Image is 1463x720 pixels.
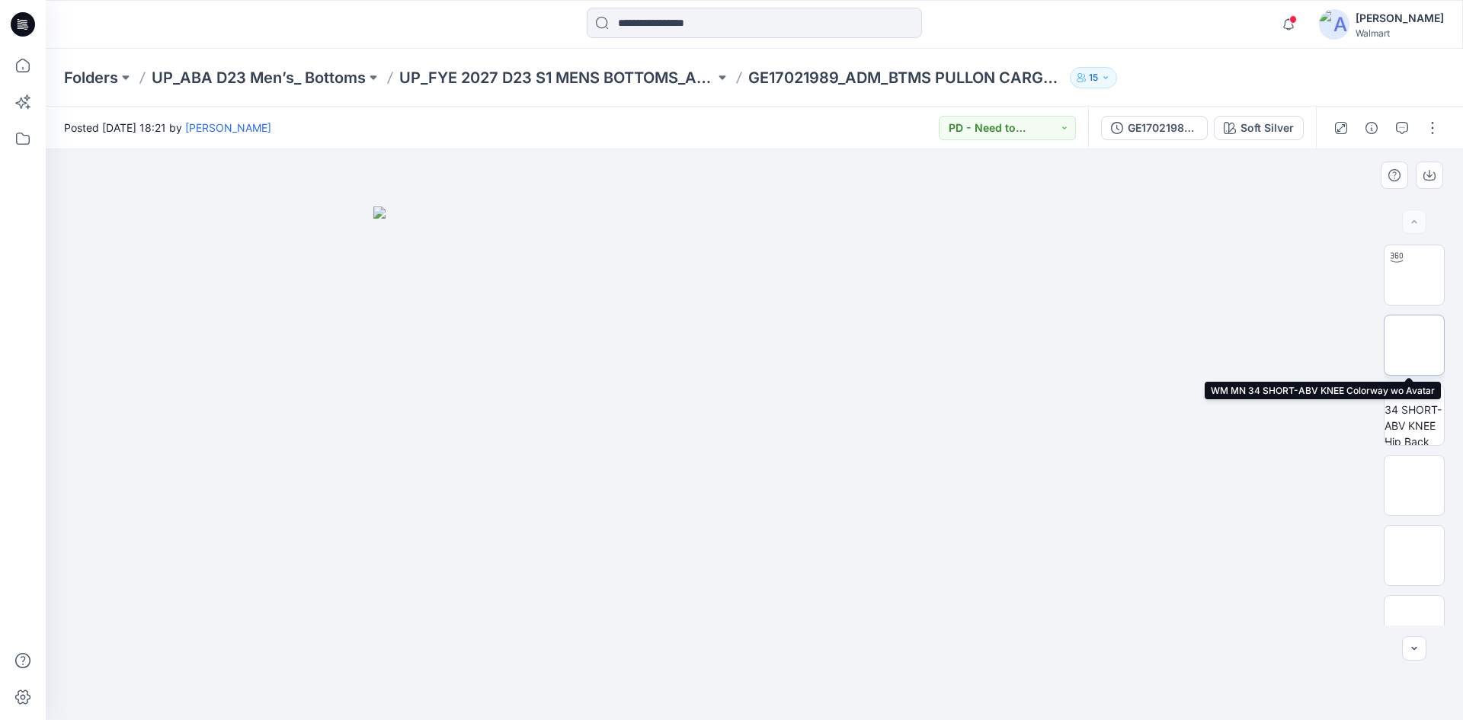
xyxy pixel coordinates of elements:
img: WM MN 34 SHORT-ABV KNEE Hip Side 1 [1385,526,1444,585]
img: WM MN 34 SHORT-ABV KNEE Hip Side 2 [1385,596,1444,655]
button: GE17021989_ADM_BTMS PULLON CARGO SHORT [1101,116,1208,140]
button: 15 [1070,67,1117,88]
img: avatar [1319,9,1349,40]
div: Soft Silver [1241,120,1294,136]
a: [PERSON_NAME] [185,121,271,134]
a: UP_ABA D23 Men’s_ Bottoms [152,67,366,88]
a: UP_FYE 2027 D23 S1 MENS BOTTOMS_ABA [399,67,715,88]
img: WM MN 34 SHORT-ABV KNEE Hip Front [1385,456,1444,515]
div: GE17021989_ADM_BTMS PULLON CARGO SHORT [1128,120,1198,136]
div: [PERSON_NAME] [1356,9,1444,27]
p: GE17021989_ADM_BTMS PULLON CARGO SHORT [748,67,1064,88]
img: WM MN 34 SHORT-ABV KNEE Turntable with Avatar [1385,245,1444,305]
p: 15 [1089,69,1098,86]
img: WM MN 34 SHORT-ABV KNEE Colorway wo Avatar [1385,315,1444,375]
div: Walmart [1356,27,1444,39]
span: Posted [DATE] 18:21 by [64,120,271,136]
button: Soft Silver [1214,116,1304,140]
a: Folders [64,67,118,88]
button: Details [1359,116,1384,140]
img: WM MN 34 SHORT-ABV KNEE Hip Back [1385,386,1444,445]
